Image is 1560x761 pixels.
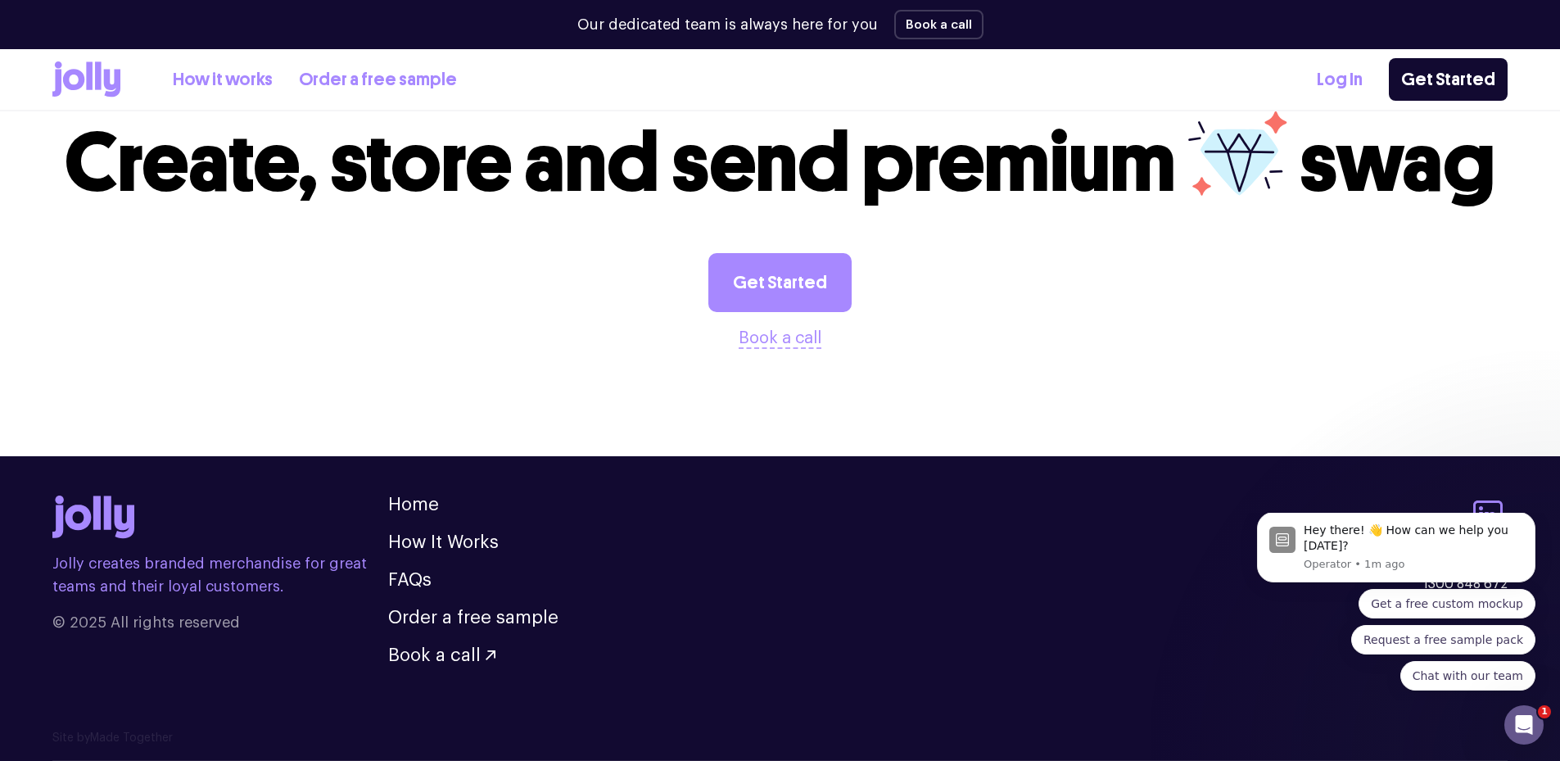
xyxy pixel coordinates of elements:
span: © 2025 All rights reserved [52,611,388,634]
div: Hey there! 👋 How can we help you [DATE]? [71,10,291,42]
button: Quick reply: Request a free sample pack [119,112,303,142]
span: Book a call [388,646,481,664]
button: Quick reply: Get a free custom mockup [126,76,303,106]
span: swag [1300,113,1495,212]
button: Book a call [739,325,821,351]
p: Message from Operator, sent 1m ago [71,44,291,59]
a: How it works [173,66,273,93]
a: FAQs [388,571,432,589]
a: Made Together [90,732,173,744]
iframe: Intercom notifications message [1232,513,1560,700]
div: Message content [71,10,291,42]
a: How It Works [388,533,499,551]
a: Get Started [1389,58,1508,101]
a: Get Started [708,253,852,312]
button: Quick reply: Chat with our team [168,148,303,178]
a: Order a free sample [388,609,558,627]
button: Book a call [894,10,983,39]
iframe: Intercom live chat [1504,705,1544,745]
p: Jolly creates branded merchandise for great teams and their loyal customers. [52,552,388,598]
img: Profile image for Operator [37,14,63,40]
button: Book a call [388,646,495,664]
div: Quick reply options [25,76,303,178]
a: Order a free sample [299,66,457,93]
a: Home [388,496,439,514]
span: Create, store and send premium [65,113,1176,212]
a: Log In [1317,66,1363,93]
p: Site by [52,730,1508,747]
span: 1 [1538,705,1551,718]
p: Our dedicated team is always here for you [577,14,878,36]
